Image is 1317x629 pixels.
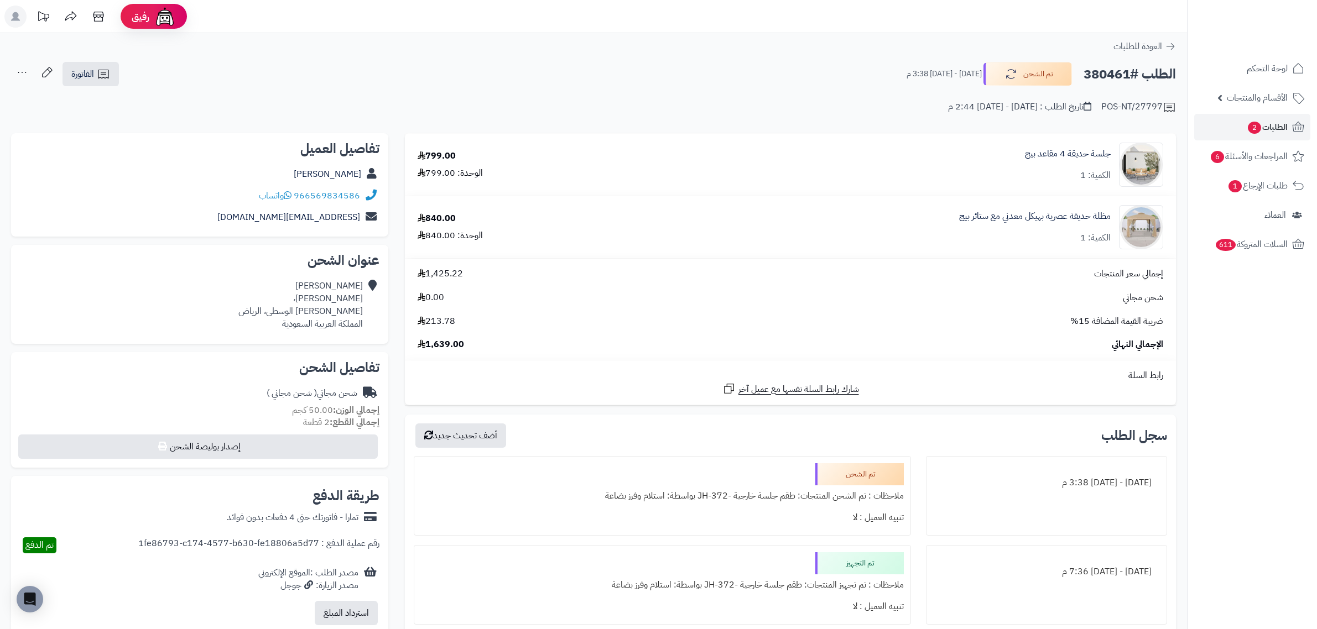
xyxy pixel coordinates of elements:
span: شحن مجاني [1123,291,1163,304]
img: ai-face.png [154,6,176,28]
span: الطلبات [1247,119,1288,135]
span: 2 [1248,122,1261,134]
button: إصدار بوليصة الشحن [18,434,378,459]
span: تم الدفع [25,538,54,552]
span: ( شحن مجاني ) [267,386,317,400]
a: لوحة التحكم [1194,55,1310,82]
div: ملاحظات : تم تجهيز المنتجات: طقم جلسة خارجية -JH-372 بواسطة: استلام وفرز بضاعة [421,574,904,596]
button: تم الشحن [983,62,1072,86]
strong: إجمالي القطع: [330,416,379,429]
div: تم الشحن [815,463,904,485]
span: 1 [1228,180,1242,192]
div: مصدر الزيارة: جوجل [258,579,358,592]
a: الفاتورة [63,62,119,86]
h2: عنوان الشحن [20,254,379,267]
div: 840.00 [418,212,456,225]
div: [DATE] - [DATE] 7:36 م [933,561,1160,583]
h2: طريقة الدفع [313,489,379,502]
span: 213.78 [418,315,455,328]
span: 0.00 [418,291,444,304]
div: تاريخ الطلب : [DATE] - [DATE] 2:44 م [948,101,1091,113]
a: تحديثات المنصة [29,6,57,30]
div: رابط السلة [409,369,1172,382]
div: تنبيه العميل : لا [421,596,904,617]
a: السلات المتروكة611 [1194,231,1310,258]
span: السلات المتروكة [1215,237,1288,252]
button: أضف تحديث جديد [415,423,506,448]
button: استرداد المبلغ [315,601,378,625]
small: 2 قطعة [303,416,379,429]
h2: تفاصيل العميل [20,142,379,155]
div: POS-NT/27797 [1101,101,1176,114]
strong: إجمالي الوزن: [333,403,379,417]
h2: تفاصيل الشحن [20,361,379,374]
div: شحن مجاني [267,387,357,400]
span: الإجمالي النهائي [1112,338,1163,351]
div: الوحدة: 840.00 [418,229,483,242]
a: [PERSON_NAME] [294,167,361,181]
span: لوحة التحكم [1247,61,1288,76]
a: 966569834586 [294,189,360,202]
img: 1754463004-110119010030-90x90.jpg [1120,143,1163,187]
span: طلبات الإرجاع [1227,178,1288,193]
div: الكمية: 1 [1080,232,1111,244]
a: المراجعات والأسئلة6 [1194,143,1310,170]
div: ملاحظات : تم الشحن المنتجات: طقم جلسة خارجية -JH-372 بواسطة: استلام وفرز بضاعة [421,485,904,507]
span: الأقسام والمنتجات [1227,90,1288,106]
div: 799.00 [418,150,456,163]
div: تمارا - فاتورتك حتى 4 دفعات بدون فوائد [227,511,358,524]
a: طلبات الإرجاع1 [1194,172,1310,199]
a: الطلبات2 [1194,114,1310,140]
a: شارك رابط السلة نفسها مع عميل آخر [722,382,859,396]
span: شارك رابط السلة نفسها مع عميل آخر [738,383,859,396]
small: [DATE] - [DATE] 3:38 م [907,69,982,80]
a: [EMAIL_ADDRESS][DOMAIN_NAME] [217,211,360,224]
span: 6 [1211,151,1224,163]
div: [DATE] - [DATE] 3:38 م [933,472,1160,494]
h2: الطلب #380461 [1084,63,1176,86]
div: تنبيه العميل : لا [421,507,904,528]
span: العودة للطلبات [1113,40,1162,53]
span: 1,425.22 [418,268,463,280]
div: مصدر الطلب :الموقع الإلكتروني [258,567,358,592]
div: الوحدة: 799.00 [418,167,483,180]
div: Open Intercom Messenger [17,586,43,612]
a: جلسة حديقة 4 مقاعد بيج [1025,148,1111,160]
small: 50.00 كجم [292,403,379,417]
span: رفيق [132,10,149,23]
span: الفاتورة [71,67,94,81]
div: الكمية: 1 [1080,169,1111,182]
a: واتساب [259,189,291,202]
img: 1754900874-110127010002-90x90.jpg [1120,205,1163,249]
span: ضريبة القيمة المضافة 15% [1070,315,1163,328]
div: تم التجهيز [815,552,904,574]
div: رقم عملية الدفع : 1fe86793-c174-4577-b630-fe18806a5d77 [138,537,379,553]
span: 611 [1216,239,1236,251]
h3: سجل الطلب [1101,429,1167,442]
span: العملاء [1264,207,1286,223]
span: 1,639.00 [418,338,464,351]
div: [PERSON_NAME] [PERSON_NAME]، [PERSON_NAME] الوسطى، الرياض المملكة العربية السعودية [238,280,363,330]
a: العودة للطلبات [1113,40,1176,53]
span: المراجعات والأسئلة [1210,149,1288,164]
a: مظلة حديقة عصرية بهيكل معدني مع ستائر بيج [959,210,1111,223]
span: إجمالي سعر المنتجات [1094,268,1163,280]
a: العملاء [1194,202,1310,228]
img: logo-2.png [1242,29,1306,53]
